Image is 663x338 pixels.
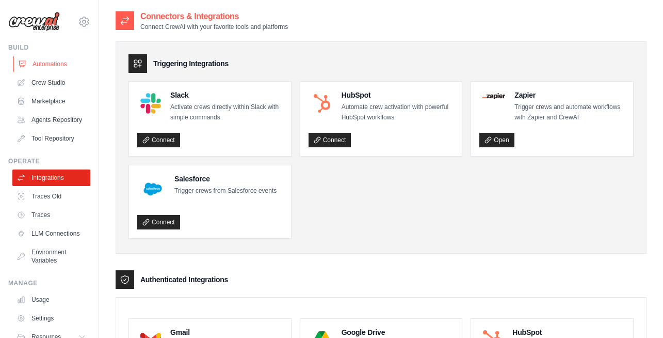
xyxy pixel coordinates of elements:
a: Agents Repository [12,112,90,128]
p: Connect CrewAI with your favorite tools and platforms [140,23,288,31]
div: Operate [8,157,90,165]
a: Connect [309,133,351,147]
img: Logo [8,12,60,32]
a: Automations [13,56,91,72]
a: Settings [12,310,90,327]
a: Connect [137,133,180,147]
p: Activate crews directly within Slack with simple commands [170,102,283,122]
img: Salesforce Logo [140,177,165,202]
a: LLM Connections [12,225,90,242]
p: Trigger crews and automate workflows with Zapier and CrewAI [514,102,625,122]
a: Open [479,133,514,147]
div: Build [8,43,90,52]
a: Traces [12,207,90,223]
img: Zapier Logo [482,93,505,99]
h3: Authenticated Integrations [140,274,228,285]
a: Traces Old [12,188,90,205]
h3: Triggering Integrations [153,58,229,69]
a: Integrations [12,170,90,186]
a: Crew Studio [12,74,90,91]
a: Connect [137,215,180,229]
img: HubSpot Logo [312,93,332,114]
h4: Google Drive [342,327,454,337]
a: Environment Variables [12,244,90,269]
a: Tool Repository [12,130,90,147]
div: Manage [8,279,90,287]
a: Marketplace [12,93,90,110]
h4: Salesforce [174,174,277,184]
h2: Connectors & Integrations [140,10,288,23]
h4: HubSpot [512,327,625,337]
h4: Slack [170,90,283,100]
h4: HubSpot [342,90,454,100]
p: Automate crew activation with powerful HubSpot workflows [342,102,454,122]
a: Usage [12,291,90,308]
h4: Zapier [514,90,625,100]
p: Trigger crews from Salesforce events [174,186,277,196]
img: Slack Logo [140,93,161,114]
h4: Gmail [170,327,283,337]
